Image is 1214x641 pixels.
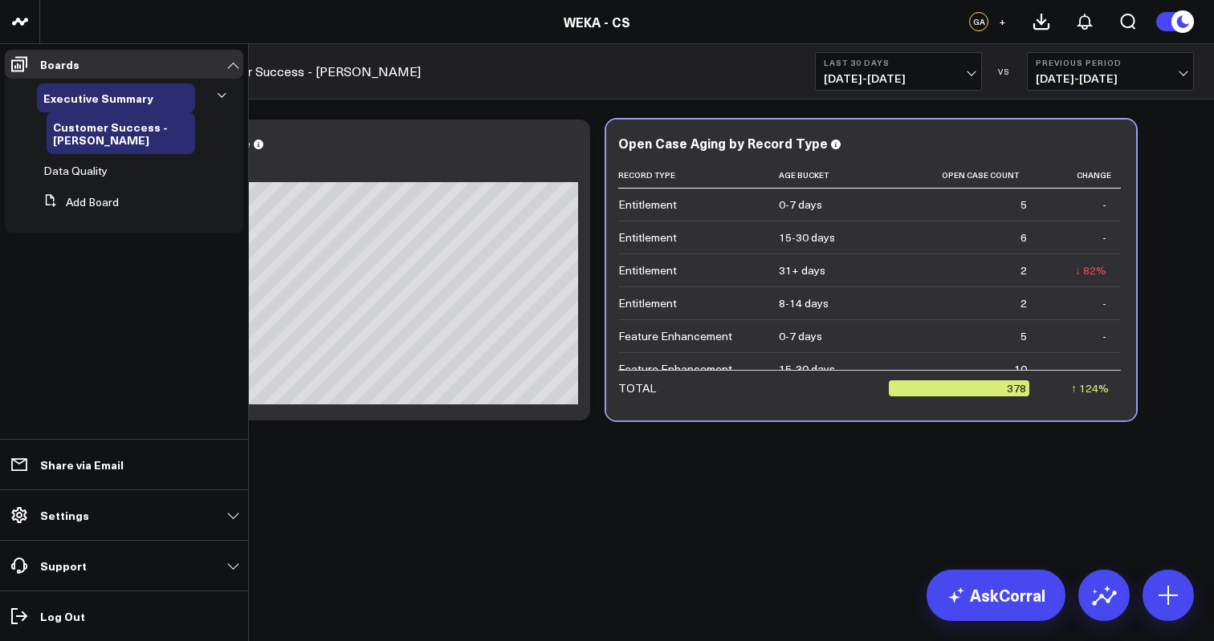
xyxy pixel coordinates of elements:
[1020,197,1027,213] div: 5
[969,12,988,31] div: GA
[37,188,119,217] button: Add Board
[779,361,835,377] div: 15-30 days
[1102,229,1106,245] div: -
[992,12,1012,31] button: +
[889,380,1029,396] div: 378
[990,67,1019,76] div: VS
[618,229,677,245] div: Entitlement
[779,162,889,189] th: Age Bucket
[43,164,108,177] a: Data Quality
[40,458,124,471] p: Share via Email
[40,610,85,623] p: Log Out
[1071,380,1109,396] div: ↑ 124%
[43,91,153,104] a: Executive Summary
[779,295,829,311] div: 8-14 days
[618,134,828,152] div: Open Case Aging by Record Type
[195,63,421,80] a: Customer Success - [PERSON_NAME]
[1102,295,1106,311] div: -
[1041,162,1121,189] th: Change
[43,90,153,106] span: Executive Summary
[779,262,825,278] div: 31+ days
[999,16,1006,27] span: +
[889,162,1041,189] th: Open Case Count
[779,328,822,344] div: 0-7 days
[72,169,578,182] div: Previous: 169
[43,163,108,178] span: Data Quality
[1036,58,1185,67] b: Previous Period
[1020,295,1027,311] div: 2
[564,13,630,30] a: WEKA - CS
[824,72,973,85] span: [DATE] - [DATE]
[1102,361,1106,377] div: -
[53,119,168,148] span: Customer Success - [PERSON_NAME]
[618,197,677,213] div: Entitlement
[1036,72,1185,85] span: [DATE] - [DATE]
[1020,229,1027,245] div: 6
[1075,262,1106,278] div: ↓ 82%
[779,229,835,245] div: 15-30 days
[618,162,779,189] th: Record Type
[815,52,982,91] button: Last 30 Days[DATE]-[DATE]
[1014,361,1027,377] div: 10
[618,380,656,396] div: TOTAL
[927,570,1065,621] a: AskCorral
[5,602,243,631] a: Log Out
[40,58,79,71] p: Boards
[1020,328,1027,344] div: 5
[824,58,973,67] b: Last 30 Days
[1102,328,1106,344] div: -
[1102,197,1106,213] div: -
[618,361,732,377] div: Feature Enhancement
[40,509,89,521] p: Settings
[53,120,181,146] a: Customer Success - [PERSON_NAME]
[618,328,732,344] div: Feature Enhancement
[1020,262,1027,278] div: 2
[40,559,87,572] p: Support
[779,197,822,213] div: 0-7 days
[618,262,677,278] div: Entitlement
[1027,52,1194,91] button: Previous Period[DATE]-[DATE]
[618,295,677,311] div: Entitlement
